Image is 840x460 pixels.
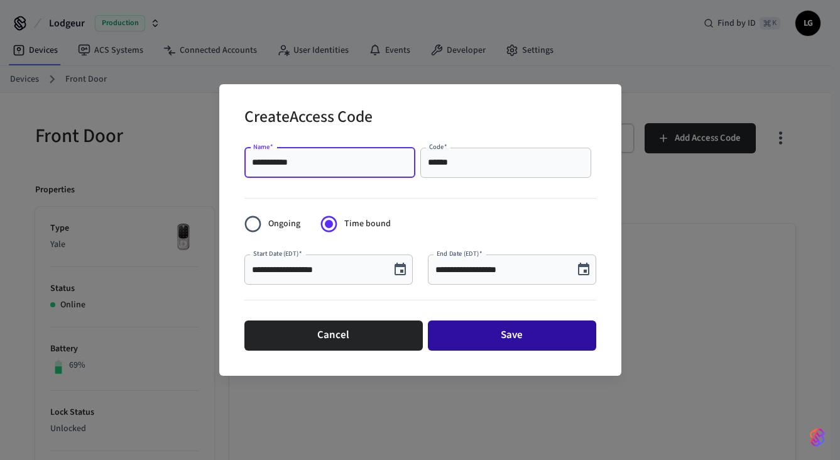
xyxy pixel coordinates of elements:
button: Choose date, selected date is Oct 22, 2025 [571,257,596,282]
button: Choose date, selected date is Oct 15, 2025 [388,257,413,282]
label: Code [429,142,447,151]
button: Save [428,320,596,351]
label: Start Date (EDT) [253,249,302,258]
label: End Date (EDT) [437,249,482,258]
h2: Create Access Code [244,99,373,138]
img: SeamLogoGradient.69752ec5.svg [810,427,825,447]
button: Cancel [244,320,423,351]
span: Time bound [344,217,391,231]
span: Ongoing [268,217,300,231]
label: Name [253,142,273,151]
